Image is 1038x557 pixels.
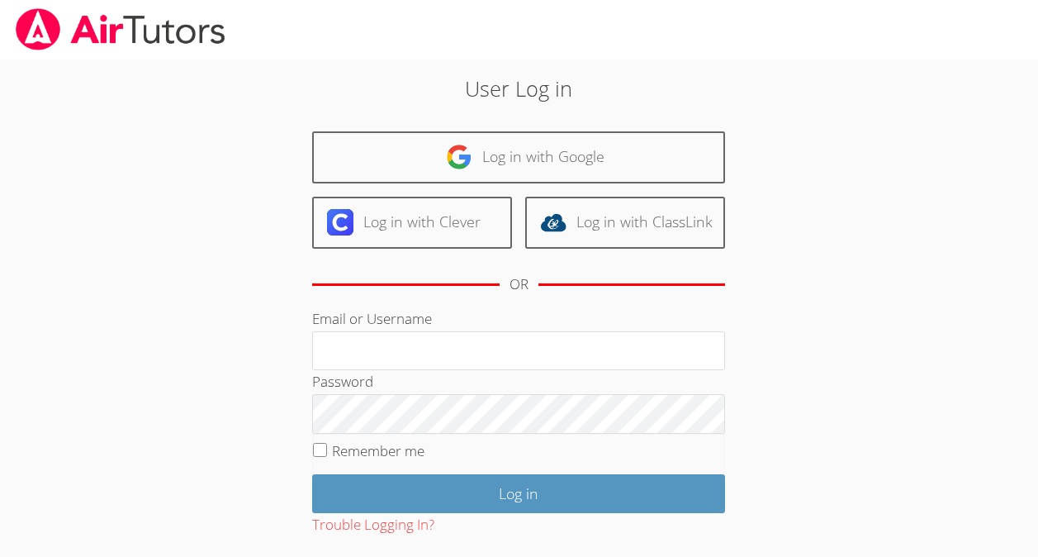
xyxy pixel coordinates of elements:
label: Remember me [332,441,424,460]
a: Log in with Clever [312,197,512,249]
img: airtutors_banner-c4298cdbf04f3fff15de1276eac7730deb9818008684d7c2e4769d2f7ddbe033.png [14,8,227,50]
h2: User Log in [239,73,799,104]
a: Log in with Google [312,131,725,183]
input: Log in [312,474,725,513]
label: Email or Username [312,309,432,328]
img: classlink-logo-d6bb404cc1216ec64c9a2012d9dc4662098be43eaf13dc465df04b49fa7ab582.svg [540,209,566,236]
img: clever-logo-6eab21bc6e7a338710f1a6ff85c0baf02591cd810cc4098c63d3a4b26e2feb20.svg [327,209,353,236]
div: OR [510,273,528,297]
img: google-logo-50288ca7cdecda66e5e0955fdab243c47b7ad437acaf1139b6f446037453330a.svg [446,144,472,170]
button: Trouble Logging In? [312,513,434,537]
label: Password [312,372,373,391]
a: Log in with ClassLink [525,197,725,249]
